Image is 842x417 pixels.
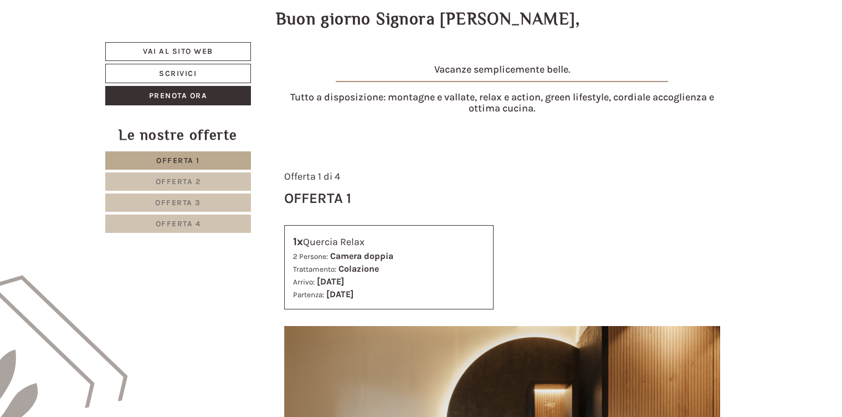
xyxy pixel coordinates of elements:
img: image [336,81,668,82]
b: Camera doppia [330,251,393,261]
h1: Buon giorno Signora [PERSON_NAME], [276,10,581,28]
div: Quercia Relax [293,234,485,250]
b: Colazione [338,263,379,274]
small: 15:49 [17,54,174,62]
small: Trattamento: [293,265,336,273]
small: Partenza: [293,291,324,299]
small: Arrivo: [293,278,315,286]
button: Invia [378,292,436,312]
h4: Tutto a disposizione: montagne e vallate, relax e action, green lifestyle, cordiale accoglienza e... [284,92,721,114]
div: lunedì [197,8,239,27]
h4: Vacanze semplicemente belle. [284,64,721,87]
span: Offerta 3 [155,198,201,207]
span: Offerta 2 [156,177,201,186]
b: [DATE] [326,289,353,299]
a: Vai al sito web [105,42,251,61]
div: Buon giorno, come possiamo aiutarla? [8,30,179,64]
b: [DATE] [317,276,344,287]
span: Offerta 4 [156,219,201,228]
div: Hotel B&B Feldmessner [17,32,174,41]
div: Le nostre offerte [105,125,251,145]
a: Prenota ora [105,86,251,105]
small: 2 Persone: [293,252,328,261]
div: Offerta 1 [284,188,351,208]
b: 1x [293,235,303,248]
span: Offerta 1 di 4 [284,170,340,182]
span: Offerta 1 [156,156,200,165]
a: Scrivici [105,64,251,83]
